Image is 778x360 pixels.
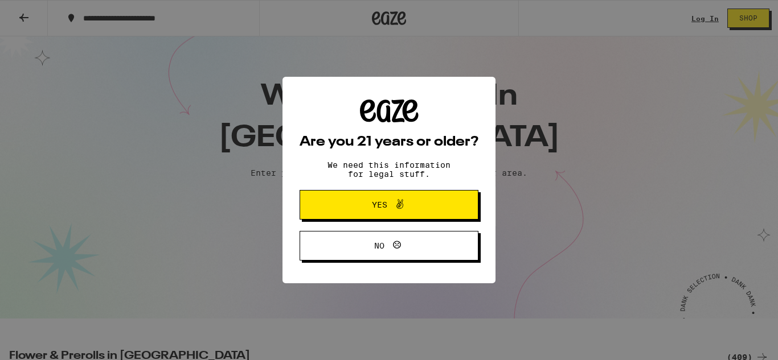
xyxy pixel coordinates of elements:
button: No [300,231,478,260]
button: Yes [300,190,478,220]
span: No [374,242,384,250]
h2: Are you 21 years or older? [300,135,478,149]
p: We need this information for legal stuff. [318,160,460,179]
span: Yes [372,201,387,209]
